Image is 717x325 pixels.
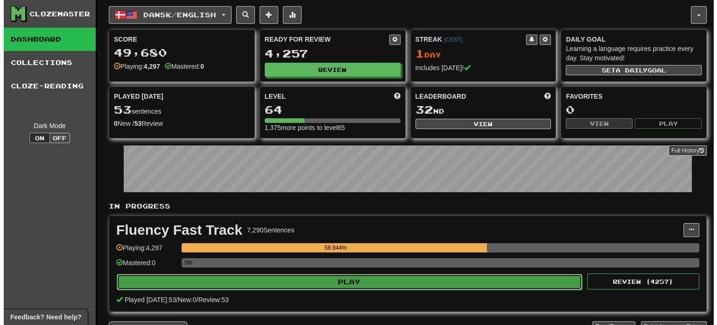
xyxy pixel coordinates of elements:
strong: 0 [197,63,200,70]
span: Open feedback widget [7,312,77,322]
span: / [172,296,174,303]
button: Review (4257) [583,274,696,289]
button: Add sentence to collection [256,6,274,24]
button: View [562,118,629,129]
span: Dansk / English [140,11,212,19]
span: 53 [110,103,128,116]
div: Playing: [110,62,156,71]
span: / [193,296,195,303]
div: Day [412,48,548,60]
div: 0 [562,104,698,116]
div: Fluency Fast Track [112,223,239,237]
div: 58.944% [181,243,483,253]
div: 1,375 more points to level 65 [261,123,397,132]
span: 32 [412,103,429,116]
div: Favorites [562,92,698,101]
div: sentences [110,104,246,116]
div: Streak [412,35,523,44]
span: 1 [412,47,421,60]
span: a daily [612,67,644,73]
div: New / Review [110,119,246,128]
span: New: 0 [174,296,193,303]
span: Leaderboard [412,92,463,101]
div: nd [412,104,548,116]
span: Played [DATE] [110,92,160,101]
div: Mastered: 0 [112,258,173,274]
strong: 4,297 [140,63,156,70]
strong: 53 [131,120,138,127]
a: (CEST) [440,36,459,43]
div: Includes [DATE]! [412,63,548,72]
div: 4,257 [261,48,397,59]
div: Ready for Review [261,35,386,44]
div: 7,290 Sentences [243,225,290,235]
div: Score [110,35,246,44]
a: Full History [665,145,703,156]
button: Review [261,63,397,77]
button: Play [113,274,578,290]
span: Review: 53 [195,296,225,303]
button: Play [631,118,698,129]
span: Level [261,92,282,101]
span: This week in points, UTC [541,92,547,101]
button: On [26,133,46,143]
button: Seta dailygoal [562,65,698,75]
div: Playing: 4,297 [112,243,173,259]
div: Mastered: [161,62,200,71]
div: Clozemaster [26,9,86,19]
div: Learning a language requires practice every day. Stay motivated! [562,44,698,63]
button: View [412,119,548,129]
div: 49,680 [110,47,246,58]
div: 64 [261,104,397,116]
button: More stats [279,6,298,24]
button: Dansk/English [105,6,228,24]
span: Score more points to level up [390,92,397,101]
div: Dark Mode [7,121,85,130]
strong: 0 [110,120,114,127]
div: Daily Goal [562,35,698,44]
p: In Progress [105,202,703,211]
span: Played [DATE]: 53 [121,296,172,303]
button: Off [46,133,66,143]
button: Search sentences [232,6,251,24]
